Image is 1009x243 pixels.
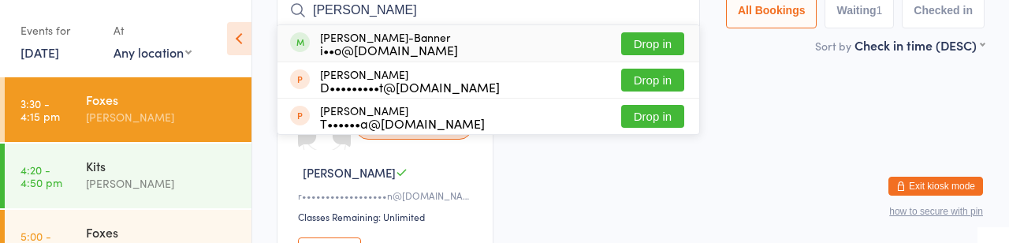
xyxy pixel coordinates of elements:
a: 3:30 -4:15 pmFoxes[PERSON_NAME] [5,77,251,142]
button: Exit kiosk mode [888,177,983,196]
div: [PERSON_NAME] [320,68,500,93]
div: Foxes [86,91,238,108]
div: [PERSON_NAME] [320,104,485,129]
a: [DATE] [20,43,59,61]
div: Check in time (DESC) [854,36,985,54]
div: Foxes [86,223,238,241]
div: i••o@[DOMAIN_NAME] [320,43,458,56]
div: [PERSON_NAME]-Banner [320,31,458,56]
button: Drop in [621,69,684,92]
time: 3:30 - 4:15 pm [20,97,60,122]
div: At [114,17,192,43]
label: Sort by [815,38,851,54]
div: [PERSON_NAME] [86,108,238,126]
time: 4:20 - 4:50 pm [20,163,62,189]
div: r••••••••••••••••••n@[DOMAIN_NAME] [298,189,477,202]
button: Drop in [621,105,684,128]
div: Kits [86,157,238,174]
a: 4:20 -4:50 pmKits[PERSON_NAME] [5,144,251,208]
button: Drop in [621,32,684,55]
div: 1 [877,4,883,17]
span: [PERSON_NAME] [303,164,396,181]
div: Classes Remaining: Unlimited [298,210,477,223]
div: Events for [20,17,98,43]
button: how to secure with pin [889,206,983,217]
div: T••••••a@[DOMAIN_NAME] [320,117,485,129]
div: [PERSON_NAME] [86,174,238,193]
div: D•••••••••t@[DOMAIN_NAME] [320,80,500,93]
div: Any location [114,43,192,61]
